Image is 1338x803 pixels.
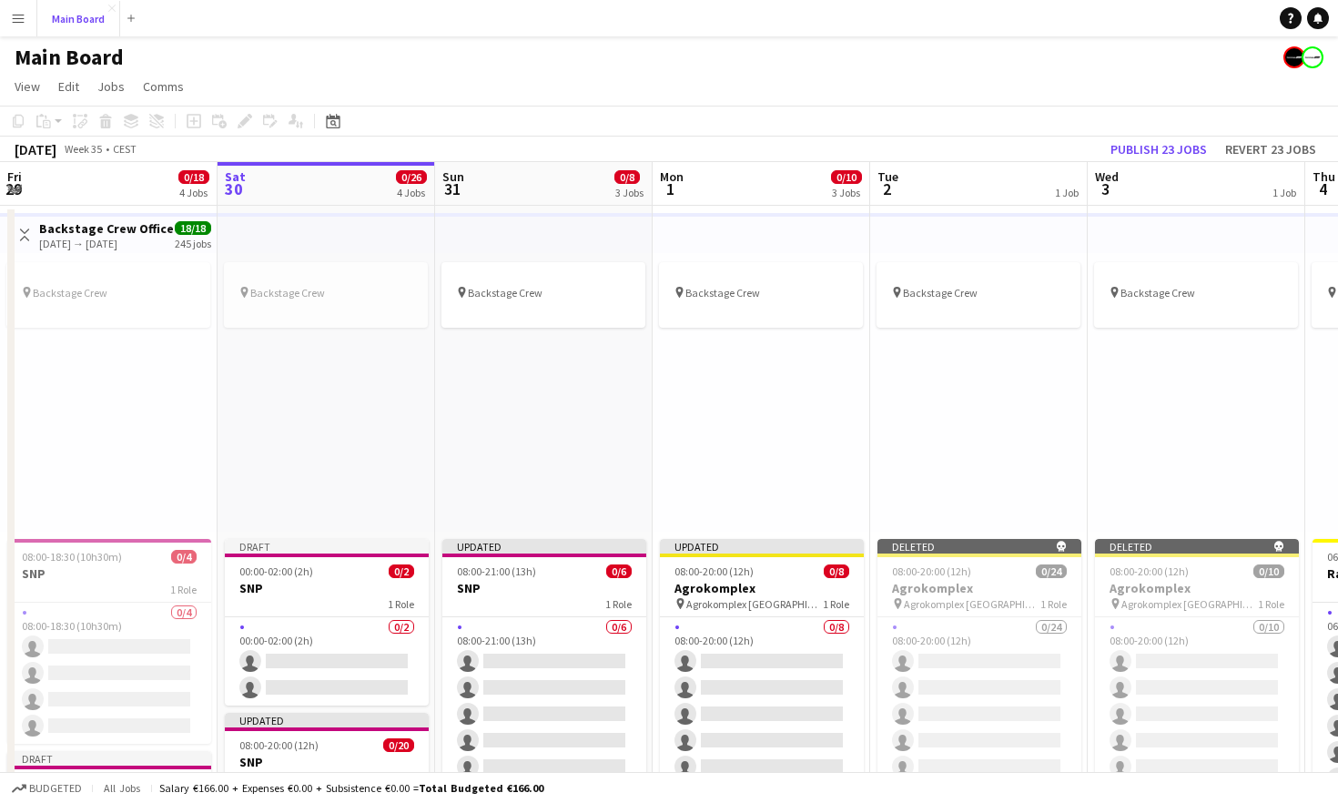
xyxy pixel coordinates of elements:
span: 0/18 [178,170,209,184]
span: Jobs [97,78,125,95]
h3: SNP [442,580,646,596]
app-job-card: 08:00-18:30 (10h30m)0/4SNP1 Role0/408:00-18:30 (10h30m) [7,539,211,744]
span: 0/8 [614,170,640,184]
span: Backstage Crew [1120,286,1195,300]
span: 1 Role [605,597,632,611]
span: 08:00-21:00 (13h) [457,564,536,578]
span: Fri [7,168,22,185]
span: 08:00-20:00 (12h) [239,738,319,752]
span: 29 [5,178,22,199]
div: 245 jobs [175,235,211,250]
button: Main Board [37,1,120,36]
span: 31 [440,178,464,199]
div: CEST [113,142,137,156]
div: Updated [225,713,429,727]
app-job-card: Backstage Crew [224,262,428,328]
h3: Agrokomplex [1095,580,1299,596]
span: Budgeted [29,782,82,795]
span: 1 Role [1040,597,1067,611]
h3: Backstage Crew Office [39,220,174,237]
app-job-card: Backstage Crew [877,262,1080,328]
span: 0/10 [831,170,862,184]
div: [DATE] → [DATE] [39,237,174,250]
button: Revert 23 jobs [1218,137,1323,161]
span: Thu [1313,168,1335,185]
span: Agrokomplex [GEOGRAPHIC_DATA] [904,597,1040,611]
span: Sat [225,168,246,185]
h3: SNP [7,565,211,582]
span: Backstage Crew [685,286,760,300]
div: Deleted [877,539,1081,554]
span: 4 [1310,178,1335,199]
div: 4 Jobs [179,186,208,199]
app-user-avatar: Crew Manager [1283,46,1305,68]
span: 08:00-20:00 (12h) [1110,564,1189,578]
span: 30 [222,178,246,199]
span: 0/2 [389,564,414,578]
div: Updated [442,539,646,554]
a: Jobs [90,75,132,98]
span: Total Budgeted €166.00 [419,781,543,795]
h3: Agrokomplex [877,580,1081,596]
div: Draft [7,751,211,766]
div: Salary €166.00 + Expenses €0.00 + Subsistence €0.00 = [159,781,543,795]
span: Edit [58,78,79,95]
app-job-card: Draft00:00-02:00 (2h)0/2SNP1 Role0/200:00-02:00 (2h) [225,539,429,706]
div: 4 Jobs [397,186,426,199]
span: 0/10 [1253,564,1284,578]
app-job-card: Backstage Crew [659,262,863,328]
button: Publish 23 jobs [1103,137,1214,161]
span: 1 [657,178,684,199]
app-card-role: 0/408:00-18:30 (10h30m) [7,603,211,744]
div: Backstage Crew [1094,262,1298,328]
span: Agrokomplex [GEOGRAPHIC_DATA] [686,597,823,611]
app-user-avatar: Backstage Crew [1302,46,1323,68]
span: Agrokomplex [GEOGRAPHIC_DATA] [1121,597,1258,611]
a: Comms [136,75,191,98]
div: 1 Job [1272,186,1296,199]
div: 3 Jobs [615,186,644,199]
span: 3 [1092,178,1119,199]
span: Backstage Crew [250,286,325,300]
span: 18/18 [175,221,211,235]
a: View [7,75,47,98]
h3: SNP [225,580,429,596]
span: Backstage Crew [903,286,978,300]
h1: Main Board [15,44,124,71]
div: 3 Jobs [832,186,861,199]
div: Updated [660,539,864,554]
span: 1 Role [823,597,849,611]
span: 0/26 [396,170,427,184]
a: Edit [51,75,86,98]
div: Backstage Crew [441,262,645,328]
span: 2 [875,178,898,199]
span: 0/4 [171,550,197,564]
button: Budgeted [9,778,85,798]
span: 1 Role [170,583,197,596]
span: 0/24 [1036,564,1067,578]
div: [DATE] [15,140,56,158]
span: Tue [877,168,898,185]
span: 08:00-18:30 (10h30m) [22,550,122,564]
span: 08:00-20:00 (12h) [892,564,971,578]
span: 1 Role [388,771,414,785]
span: 00:00-02:00 (2h) [239,564,313,578]
span: 0/8 [824,564,849,578]
span: 08:00-20:00 (12h) [674,564,754,578]
span: Comms [143,78,184,95]
span: Backstage Crew [33,286,107,300]
span: All jobs [100,781,144,795]
div: Deleted [1095,539,1299,554]
span: 0/6 [606,564,632,578]
span: Wed [1095,168,1119,185]
app-job-card: Backstage Crew [6,262,210,328]
span: Mon [660,168,684,185]
span: View [15,78,40,95]
span: Backstage Crew [468,286,542,300]
span: 0/20 [383,738,414,752]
